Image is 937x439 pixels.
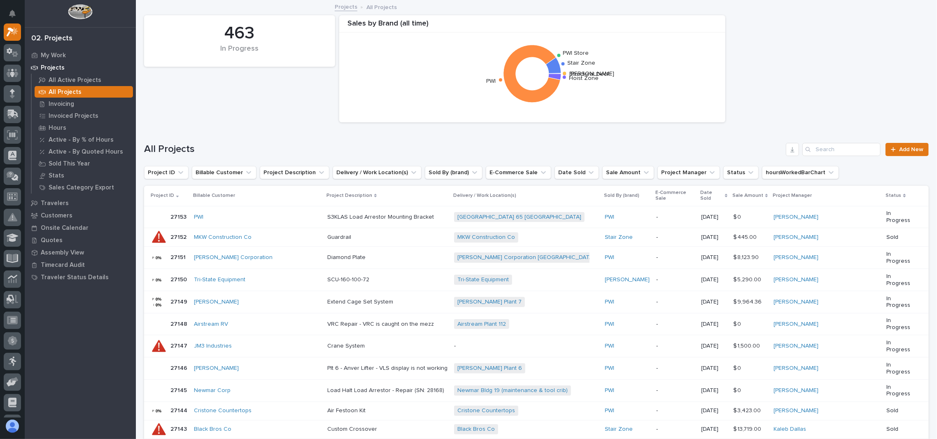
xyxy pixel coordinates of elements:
[49,89,82,96] p: All Projects
[32,86,136,98] a: All Projects
[4,418,21,435] button: users-avatar
[605,407,614,414] a: PWI
[457,426,495,433] a: Black Bros Co
[49,184,114,191] p: Sales Category Export
[4,5,21,22] button: Notifications
[144,228,929,247] tr: 2715227152 MKW Construction Co GuardrailGuardrail MKW Construction Co Stair Zone -[DATE]$ 445.00$...
[457,276,509,283] a: Tri-State Equipment
[49,172,64,180] p: Stats
[454,343,598,350] p: -
[701,188,723,203] p: Date Sold
[702,299,727,306] p: [DATE]
[487,79,496,84] text: PWI
[656,234,695,241] p: -
[31,34,72,43] div: 02. Projects
[41,274,109,281] p: Traveler Status Details
[32,122,136,133] a: Hours
[656,321,695,328] p: -
[41,52,66,59] p: My Work
[327,252,367,261] p: Diamond Plate
[899,147,923,152] span: Add New
[886,295,916,309] p: In Progress
[886,426,916,433] p: Sold
[49,77,101,84] p: All Active Projects
[733,424,763,433] p: $ 13,719.00
[774,254,818,261] a: [PERSON_NAME]
[327,232,353,241] p: Guardrail
[25,49,136,61] a: My Work
[68,4,92,19] img: Workspace Logo
[170,319,189,328] p: 27148
[41,262,85,269] p: Timecard Audit
[41,64,65,72] p: Projects
[41,249,84,257] p: Assembly View
[702,407,727,414] p: [DATE]
[886,384,916,398] p: In Progress
[144,291,929,313] tr: 2714927149 [PERSON_NAME] Extend Cage Set SystemExtend Cage Set System [PERSON_NAME] Plant 7 PWI -...
[25,222,136,234] a: Onsite Calendar
[49,160,90,168] p: Sold This Year
[733,406,762,414] p: $ 3,423.00
[327,341,366,350] p: Crane System
[151,191,174,200] p: Project ID
[49,148,123,156] p: Active - By Quoted Hours
[457,387,568,394] a: Newmar Bldg 19 (maintenance & tool crib)
[702,214,727,221] p: [DATE]
[194,254,273,261] a: [PERSON_NAME] Corporation
[457,254,594,261] a: [PERSON_NAME] Corporation [GEOGRAPHIC_DATA]
[41,237,63,244] p: Quotes
[733,297,763,306] p: $ 9,964.36
[569,75,599,81] text: Hoist Zone
[144,166,189,179] button: Project ID
[774,299,818,306] a: [PERSON_NAME]
[555,166,599,179] button: Date Sold
[886,143,929,156] a: Add New
[733,385,743,394] p: $ 0
[425,166,482,179] button: Sold By (brand)
[327,212,436,221] p: S3KLAS Load Arrestor Mounting Bracket
[774,365,818,372] a: [PERSON_NAME]
[568,60,596,66] text: Stair Zone
[886,273,916,287] p: In Progress
[327,275,371,283] p: SCU-160-100-72
[10,10,21,23] div: Notifications
[605,426,633,433] a: Stair Zone
[25,271,136,283] a: Traveler Status Details
[605,321,614,328] a: PWI
[732,191,763,200] p: Sale Amount
[144,357,929,380] tr: 2714627146 [PERSON_NAME] Plt 6 - Anver Lifter - VLS display is not workingPlt 6 - Anver Lifter - ...
[774,407,818,414] a: [PERSON_NAME]
[657,166,720,179] button: Project Manager
[762,166,839,179] button: hoursWorkedBarChart
[656,254,695,261] p: -
[170,424,189,433] p: 27143
[605,387,614,394] a: PWI
[32,110,136,121] a: Invoiced Projects
[144,143,783,155] h1: All Projects
[170,363,189,372] p: 27146
[733,341,762,350] p: $ 1,500.00
[656,343,695,350] p: -
[774,214,818,221] a: [PERSON_NAME]
[194,365,239,372] a: [PERSON_NAME]
[457,321,506,328] a: Airstream Plant 112
[453,191,516,200] p: Delivery / Work Location(s)
[144,247,929,269] tr: 2715127151 [PERSON_NAME] Corporation Diamond PlateDiamond Plate [PERSON_NAME] Corporation [GEOGRA...
[327,385,446,394] p: Load Halt Load Arrestor - Repair (SN: 28168)
[49,136,114,144] p: Active - By % of Hours
[802,143,881,156] input: Search
[457,234,515,241] a: MKW Construction Co
[569,71,610,77] text: Structural Deck
[366,2,397,11] p: All Projects
[25,209,136,222] a: Customers
[656,276,695,283] p: -
[327,424,379,433] p: Custom Crossover
[194,387,231,394] a: Newmar Corp
[194,407,252,414] a: Cristone Countertops
[886,251,916,265] p: In Progress
[569,71,614,77] text: [PERSON_NAME]
[605,365,614,372] a: PWI
[144,380,929,402] tr: 2714527145 Newmar Corp Load Halt Load Arrestor - Repair (SN: 28168)Load Halt Load Arrestor - Repa...
[194,321,228,328] a: Airstream RV
[702,254,727,261] p: [DATE]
